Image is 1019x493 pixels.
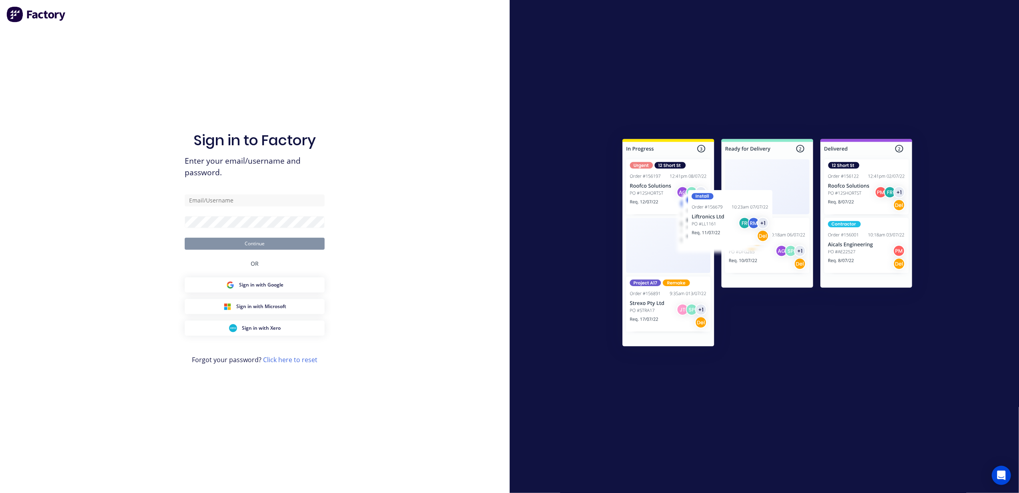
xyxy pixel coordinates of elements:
img: Xero Sign in [229,324,237,332]
button: Xero Sign inSign in with Xero [185,321,325,336]
span: Sign in with Google [239,281,283,289]
img: Sign in [605,123,930,365]
div: Open Intercom Messenger [992,466,1011,485]
div: OR [251,250,259,277]
img: Microsoft Sign in [223,303,231,311]
input: Email/Username [185,194,325,206]
span: Sign in with Microsoft [236,303,286,310]
img: Google Sign in [226,281,234,289]
span: Enter your email/username and password. [185,155,325,178]
img: Factory [6,6,66,22]
button: Google Sign inSign in with Google [185,277,325,293]
button: Microsoft Sign inSign in with Microsoft [185,299,325,314]
span: Forgot your password? [192,355,317,365]
button: Continue [185,238,325,250]
a: Click here to reset [263,355,317,364]
h1: Sign in to Factory [193,132,316,149]
span: Sign in with Xero [242,325,281,332]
